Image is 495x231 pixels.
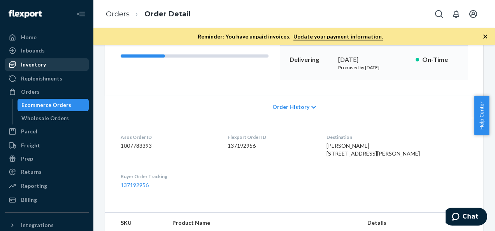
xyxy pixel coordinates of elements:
[5,152,89,165] a: Prep
[21,196,37,204] div: Billing
[18,112,89,124] a: Wholesale Orders
[18,99,89,111] a: Ecommerce Orders
[272,103,309,111] span: Order History
[121,182,149,188] a: 137192956
[144,10,191,18] a: Order Detail
[21,75,62,82] div: Replenishments
[5,86,89,98] a: Orders
[5,125,89,138] a: Parcel
[474,96,489,135] button: Help Center
[5,194,89,206] a: Billing
[121,173,215,180] dt: Buyer Order Tracking
[5,44,89,57] a: Inbounds
[326,142,420,157] span: [PERSON_NAME] [STREET_ADDRESS][PERSON_NAME]
[73,6,89,22] button: Close Navigation
[5,31,89,44] a: Home
[446,208,487,227] iframe: Opens a widget where you can chat to one of our agents
[121,142,215,150] dd: 1007783393
[5,166,89,178] a: Returns
[198,33,383,40] p: Reminder: You have unpaid invoices.
[431,6,447,22] button: Open Search Box
[5,72,89,85] a: Replenishments
[5,139,89,152] a: Freight
[121,134,215,140] dt: Asos Order ID
[293,33,383,40] a: Update your payment information.
[338,55,409,64] div: [DATE]
[290,55,332,64] p: Delivering
[21,155,33,163] div: Prep
[21,33,37,41] div: Home
[21,101,71,109] div: Ecommerce Orders
[106,10,130,18] a: Orders
[228,134,314,140] dt: Flexport Order ID
[422,55,458,64] p: On-Time
[338,64,409,71] p: Promised by [DATE]
[465,6,481,22] button: Open account menu
[448,6,464,22] button: Open notifications
[21,221,54,229] div: Integrations
[21,182,47,190] div: Reporting
[21,168,42,176] div: Returns
[228,142,314,150] dd: 137192956
[100,3,197,26] ol: breadcrumbs
[21,61,46,68] div: Inventory
[326,134,468,140] dt: Destination
[9,10,42,18] img: Flexport logo
[5,58,89,71] a: Inventory
[21,47,45,54] div: Inbounds
[21,128,37,135] div: Parcel
[21,88,40,96] div: Orders
[5,180,89,192] a: Reporting
[21,114,69,122] div: Wholesale Orders
[21,142,40,149] div: Freight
